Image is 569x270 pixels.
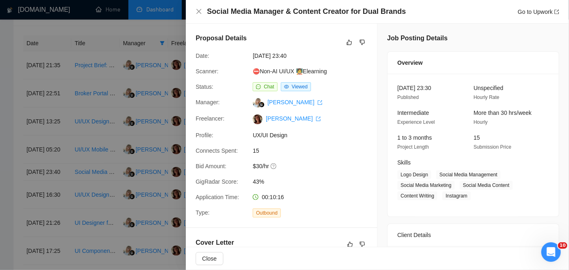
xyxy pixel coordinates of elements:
[345,239,355,249] button: like
[518,9,559,15] a: Go to Upworkexport
[253,177,375,186] span: 43%
[436,170,501,179] span: Social Media Management
[253,131,375,140] span: UX/UI Design
[267,99,322,105] a: [PERSON_NAME] export
[196,83,214,90] span: Status:
[253,114,262,124] img: c13eRwMvUlzo-XLg2uvHvFCVtnE4MC0Iv6MtAo1ebavpSsne99UkWfEKIiY0bp85Ns
[397,110,429,116] span: Intermediate
[397,58,423,67] span: Overview
[196,53,209,59] span: Date:
[266,115,321,122] a: [PERSON_NAME] export
[474,94,499,100] span: Hourly Rate
[397,191,437,200] span: Content Writing
[196,132,214,138] span: Profile:
[347,241,353,248] span: like
[253,51,375,60] span: [DATE] 23:40
[359,39,365,46] span: dislike
[387,33,448,43] h5: Job Posting Details
[196,178,238,185] span: GigRadar Score:
[397,224,549,246] div: Client Details
[271,163,277,169] span: question-circle
[357,37,367,47] button: dislike
[253,68,327,75] a: ⛔Non-AI UI/UX 🧑‍🏫Elearning
[253,209,281,217] span: Outbound
[554,9,559,14] span: export
[196,147,238,154] span: Connects Spent:
[397,134,432,141] span: 1 to 3 months
[292,84,308,90] span: Viewed
[196,194,239,200] span: Application Time:
[196,33,247,43] h5: Proposal Details
[442,191,470,200] span: Instagram
[397,181,455,190] span: Social Media Marketing
[397,119,435,125] span: Experience Level
[253,162,375,171] span: $30/hr
[474,110,532,116] span: More than 30 hrs/week
[196,99,220,105] span: Manager:
[196,252,223,265] button: Close
[474,119,488,125] span: Hourly
[397,159,411,166] span: Skills
[259,102,265,108] img: gigradar-bm.png
[207,7,406,17] h4: Social Media Manager & Content Creator for Dual Brands
[346,39,352,46] span: like
[196,115,225,122] span: Freelancer:
[196,68,218,75] span: Scanner:
[397,85,431,91] span: [DATE] 23:30
[196,238,234,248] h5: Cover Letter
[541,242,561,262] iframe: Intercom live chat
[196,8,202,15] button: Close
[474,144,512,150] span: Submission Price
[202,254,217,263] span: Close
[256,84,261,89] span: message
[253,146,375,155] span: 15
[357,239,367,249] button: dislike
[474,134,480,141] span: 15
[196,163,227,169] span: Bid Amount:
[474,85,503,91] span: Unspecified
[196,8,202,15] span: close
[359,241,365,248] span: dislike
[318,100,322,105] span: export
[460,181,513,190] span: Social Media Content
[196,209,210,216] span: Type:
[558,242,567,249] span: 10
[284,84,289,89] span: eye
[253,194,258,200] span: clock-circle
[397,170,431,179] span: Logo Design
[397,144,429,150] span: Project Length
[344,37,354,47] button: like
[264,84,274,90] span: Chat
[397,94,419,100] span: Published
[316,116,321,121] span: export
[262,194,284,200] span: 00:10:16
